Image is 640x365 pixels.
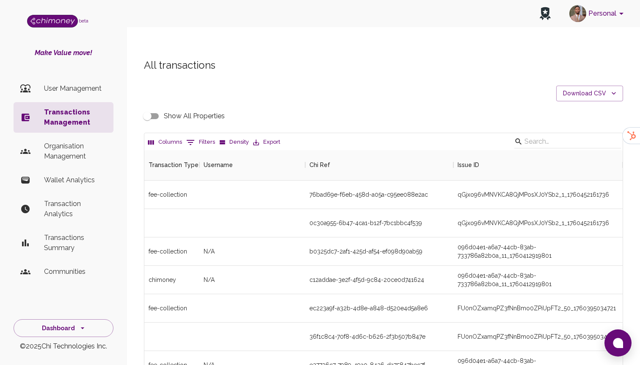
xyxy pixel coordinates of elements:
div: 36f1c8c4-70f8-4d6c-b626-2f3b507b847e [309,332,425,341]
div: Search [514,135,621,150]
div: chimoney [144,266,199,294]
div: Username [204,150,233,180]
button: Dashboard [14,319,113,337]
div: Issue ID [458,150,479,180]
div: fee-collection [144,181,199,209]
div: Transaction Type [144,150,199,180]
span: N/A [204,276,215,284]
p: Organisation Management [44,141,107,162]
img: avatar [569,5,586,22]
button: account of current user [566,3,630,25]
div: qGjxo96vMNVKCA8QjMPosXJ0YSb2_1_1760452161736 [458,219,609,227]
div: Username [199,150,305,180]
div: fee-collection [144,294,199,323]
p: Wallet Analytics [44,175,107,185]
div: FU0nOZxamqPZ3fNnBmo0ZPiUpFT2_50_1760395034721 [458,304,616,312]
input: Search… [524,135,608,148]
div: Chi Ref [305,150,453,180]
button: Download CSV [556,86,623,101]
button: Density [217,136,251,149]
div: c12addae-3e2f-4f5d-9c84-20ce0d741624 [309,276,424,284]
h5: All transactions [144,59,623,72]
div: ec223a9f-a32b-4d8e-a848-d520e4d5a8e6 [309,304,428,312]
button: Open chat window [604,329,632,357]
div: FU0nOZxamqPZ3fNnBmo0ZPiUpFT2_50_1760395034721 [458,332,616,341]
button: Select columns [146,136,184,149]
img: Logo [27,15,78,28]
div: b0325dc7-2af1-425d-af54-ef098d90ab59 [309,247,422,256]
div: 76bad69e-f6eb-458d-a05a-c95ee088e2ac [309,190,428,199]
span: Show All Properties [164,111,225,121]
span: beta [79,18,88,23]
p: User Management [44,84,107,94]
span: N/A [204,247,215,256]
button: Show filters [184,136,217,149]
p: Transactions Management [44,107,107,128]
p: Communities [44,267,107,277]
div: 096d04e1-a6a7-44cb-83ab-733786a82b0a_11_1760412919801 [458,271,618,288]
div: Issue ID [453,150,623,180]
div: Transaction Type [149,150,199,180]
p: Transaction Analytics [44,199,107,219]
button: Export [251,136,282,149]
p: Transactions Summary [44,233,107,253]
div: qGjxo96vMNVKCA8QjMPosXJ0YSb2_1_1760452161736 [458,190,609,199]
div: 0c30a955-6b47-4ca1-b12f-7bc1bbc4f539 [309,219,422,227]
div: Chi Ref [309,150,330,180]
div: fee-collection [144,237,199,266]
div: 096d04e1-a6a7-44cb-83ab-733786a82b0a_11_1760412919801 [458,243,618,260]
